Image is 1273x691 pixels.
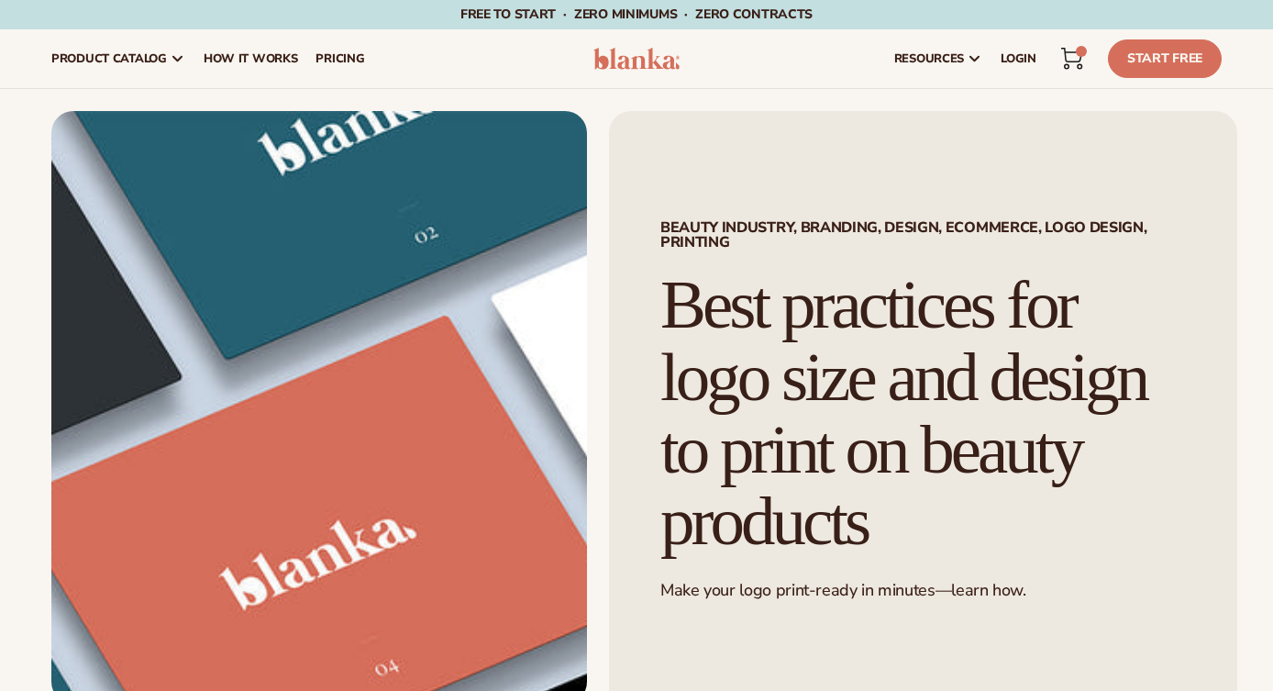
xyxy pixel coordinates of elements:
[204,51,298,66] span: How It Works
[660,269,1186,558] h1: Best practices for logo size and design to print on beauty products
[991,29,1046,88] a: LOGIN
[306,29,373,88] a: pricing
[460,6,813,23] span: Free to start · ZERO minimums · ZERO contracts
[42,29,194,88] a: product catalog
[885,29,991,88] a: resources
[660,580,1186,601] p: Make your logo print-ready in minutes—learn how.
[894,51,964,66] span: resources
[1080,46,1081,57] span: 1
[51,51,167,66] span: product catalog
[315,51,364,66] span: pricing
[660,220,1186,250] span: BEAUTY INDUSTRY, BRANDING, DESIGN, ECOMMERCE, LOGO DESIGN, PRINTING
[194,29,307,88] a: How It Works
[1108,39,1222,78] a: Start Free
[593,48,680,70] img: logo
[1001,51,1036,66] span: LOGIN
